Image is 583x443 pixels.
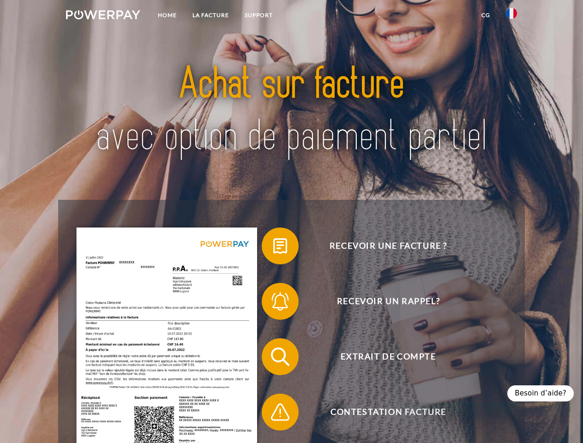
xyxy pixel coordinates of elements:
[474,7,498,24] a: CG
[269,401,292,424] img: qb_warning.svg
[185,7,237,24] a: LA FACTURE
[506,8,517,19] img: fr
[262,338,502,375] button: Extrait de compte
[275,338,501,375] span: Extrait de compte
[150,7,185,24] a: Home
[269,234,292,257] img: qb_bill.svg
[88,44,495,177] img: title-powerpay_fr.svg
[275,394,501,431] span: Contestation Facture
[262,227,502,264] button: Recevoir une facture ?
[237,7,281,24] a: Support
[400,79,576,402] iframe: Fenêtre de messagerie
[269,345,292,368] img: qb_search.svg
[262,283,502,320] button: Recevoir un rappel?
[262,394,502,431] button: Contestation Facture
[275,283,501,320] span: Recevoir un rappel?
[275,227,501,264] span: Recevoir une facture ?
[269,290,292,313] img: qb_bell.svg
[546,406,576,436] iframe: Bouton de lancement de la fenêtre de messagerie
[66,10,140,19] img: logo-powerpay-white.svg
